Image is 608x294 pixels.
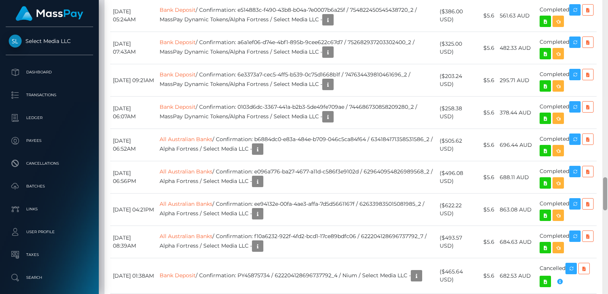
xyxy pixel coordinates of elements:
[478,97,497,129] td: $5.6
[6,268,93,287] a: Search
[537,194,597,226] td: Completed
[6,177,93,196] a: Batches
[110,161,157,194] td: [DATE] 06:56PM
[6,38,93,44] span: Select Media LLC
[497,226,537,258] td: 684.63 AUD
[157,258,437,294] td: / Confirmation: PY45875734 / 622204128696737792_4 / Nium / Select Media LLC -
[110,226,157,258] td: [DATE] 08:39AM
[110,97,157,129] td: [DATE] 06:07AM
[9,226,90,238] p: User Profile
[157,226,437,258] td: / Confirmation: f10a6232-922f-4fd2-bcd1-17ce89bdfc06 / 622204128696737792_7 / Alpha Fortress / Se...
[110,129,157,161] td: [DATE] 06:52AM
[437,129,478,161] td: ($505.62 USD)
[437,32,478,64] td: ($325.00 USD)
[537,161,597,194] td: Completed
[497,194,537,226] td: 863.08 AUD
[9,35,22,48] img: Select Media LLC
[6,63,93,82] a: Dashboard
[6,154,93,173] a: Cancellations
[437,258,478,294] td: ($465.64 USD)
[478,129,497,161] td: $5.6
[9,181,90,192] p: Batches
[478,194,497,226] td: $5.6
[497,161,537,194] td: 688.11 AUD
[478,161,497,194] td: $5.6
[157,161,437,194] td: / Confirmation: e096a776-ba27-4677-a11d-c586f3e9102d / 629640954826989568_2 / Alpha Fortress / Se...
[497,32,537,64] td: 482.33 AUD
[9,158,90,169] p: Cancellations
[110,64,157,97] td: [DATE] 09:21AM
[497,258,537,294] td: 682.53 AUD
[160,6,196,13] a: Bank Deposit
[160,71,196,78] a: Bank Deposit
[110,258,157,294] td: [DATE] 01:38AM
[157,64,437,97] td: / Confirmation: 6e3373a7-cec5-4ff5-b539-0c75d1668b1f / 747634439810461696_2 / MassPay Dynamic Tok...
[110,194,157,226] td: [DATE] 04:21PM
[437,194,478,226] td: ($622.22 USD)
[157,32,437,64] td: / Confirmation: a6a1ef06-d74e-4bf1-895b-9cee622c67d7 / 752682937203302400_2 / MassPay Dynamic Tok...
[160,272,196,279] a: Bank Deposit
[157,97,437,129] td: / Confirmation: 0103d6dc-3367-441a-b2b3-5de49fe709ae / 744686730858209280_2 / MassPay Dynamic Tok...
[497,97,537,129] td: 378.44 AUD
[16,6,83,21] img: MassPay Logo
[537,258,597,294] td: Cancelled
[157,194,437,226] td: / Confirmation: ee94132e-00fa-4ae3-affa-7d5d5661167f / 626339835015081985_2 / Alpha Fortress / Se...
[160,136,212,143] a: All Australian Banks
[160,103,196,110] a: Bank Deposit
[160,233,212,240] a: All Australian Banks
[437,64,478,97] td: ($203.24 USD)
[537,32,597,64] td: Completed
[437,97,478,129] td: ($258.38 USD)
[478,32,497,64] td: $5.6
[478,258,497,294] td: $5.6
[537,129,597,161] td: Completed
[157,129,437,161] td: / Confirmation: b6884dc0-e83a-484e-b709-046c5ca84f64 / 634184171358531586_2 / Alpha Fortress / Se...
[9,112,90,124] p: Ledger
[6,200,93,219] a: Links
[9,67,90,78] p: Dashboard
[497,64,537,97] td: 295.71 AUD
[537,226,597,258] td: Completed
[478,226,497,258] td: $5.6
[9,89,90,101] p: Transactions
[497,129,537,161] td: 696.44 AUD
[9,203,90,215] p: Links
[437,161,478,194] td: ($496.08 USD)
[437,226,478,258] td: ($493.57 USD)
[6,131,93,150] a: Payees
[160,39,196,46] a: Bank Deposit
[110,32,157,64] td: [DATE] 07:43AM
[9,249,90,261] p: Taxes
[160,168,212,175] a: All Australian Banks
[6,108,93,127] a: Ledger
[6,222,93,242] a: User Profile
[9,135,90,146] p: Payees
[537,97,597,129] td: Completed
[478,64,497,97] td: $5.6
[160,200,212,207] a: All Australian Banks
[6,245,93,264] a: Taxes
[537,64,597,97] td: Completed
[9,272,90,283] p: Search
[6,86,93,105] a: Transactions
